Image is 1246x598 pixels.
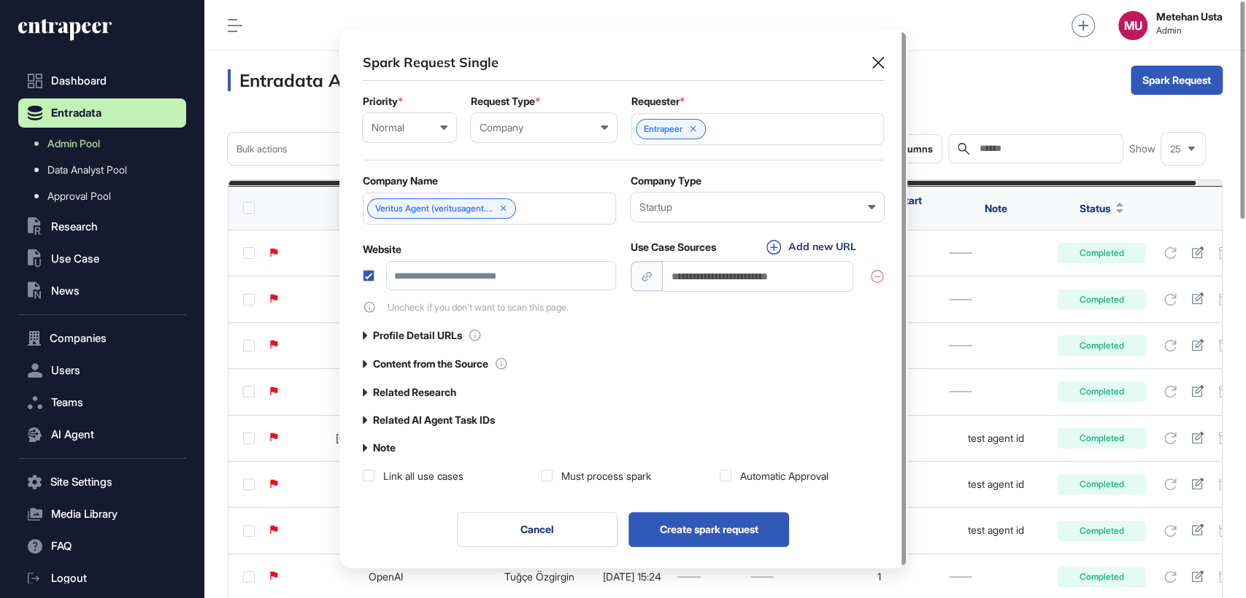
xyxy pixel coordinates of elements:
div: Request Type [471,96,617,107]
div: Automatic Approval [740,469,828,484]
button: Add new URL [762,239,861,255]
div: Spark Request Single [363,53,499,71]
div: Priority [363,96,456,107]
label: Use Case Sources [631,241,716,253]
a: Veritus Agent (veritusagent.... [375,203,493,214]
label: Content from the Source [373,358,488,370]
div: Startup [639,201,875,213]
div: Website [363,244,616,255]
div: Link all use cases [383,469,464,484]
label: Related AI Agent Task IDs [373,414,495,426]
div: Requester [631,96,884,107]
span: Uncheck if you don't want to scan this page. [388,302,569,313]
div: Must process spark [561,469,651,484]
span: Entrapeer [644,124,682,134]
label: Note [373,442,396,454]
button: Cancel [457,512,618,547]
div: Related AI Agent Task IDs [363,413,884,427]
div: Company Type [631,175,884,187]
label: Profile Detail URLs [373,330,462,341]
div: Related Research [363,386,884,399]
button: Create spark request [628,512,789,547]
div: Company [480,122,608,133]
label: Related Research [373,387,456,398]
div: Company Name [363,175,616,187]
div: Normal [372,122,447,133]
